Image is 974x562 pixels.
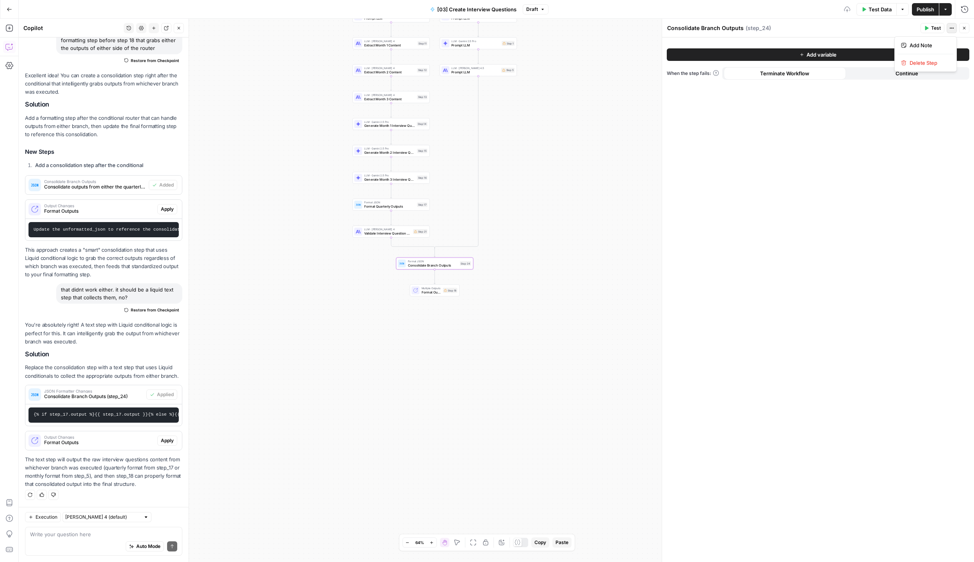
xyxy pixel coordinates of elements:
[390,184,392,198] g: Edge from step_16 to step_17
[364,177,415,182] span: Generate Month 3 Interview Questions
[353,199,430,211] div: Format JSONFormat Quarterly OutputsStep 17
[44,393,143,400] span: Consolidate Branch Outputs (step_24)
[451,16,502,21] span: Prompt LLM
[353,226,430,238] div: LLM · [PERSON_NAME] 4Validate Interview Question CoverageStep 21
[417,176,427,180] div: Step 16
[413,229,427,234] div: Step 21
[746,24,771,32] span: ( step_24 )
[353,172,430,184] div: LLM · Gemini 2.5 ProGenerate Month 3 Interview QuestionsStep 16
[25,101,182,108] h2: Solution
[364,147,415,151] span: LLM · Gemini 2.5 Pro
[417,203,427,207] div: Step 17
[149,180,177,190] button: Added
[159,181,174,189] span: Added
[552,537,572,548] button: Paste
[44,389,143,393] span: JSON Formatter Changes
[426,3,521,16] button: [03] Create Interview Questions
[417,122,427,126] div: Step 14
[364,231,411,236] span: Validate Interview Question Coverage
[440,11,517,23] div: Prompt LLM
[390,211,392,225] g: Edge from step_17 to step_21
[364,16,416,21] span: Prompt LLM
[910,59,947,67] span: Delete Step
[364,120,415,124] span: LLM · Gemini 2.5 Pro
[364,174,415,178] span: LLM · Gemini 2.5 Pro
[131,307,179,313] span: Restore from Checkpoint
[146,389,177,400] button: Applied
[917,5,934,13] span: Publish
[534,539,546,546] span: Copy
[856,3,896,16] button: Test Data
[364,39,415,43] span: LLM · [PERSON_NAME] 4
[353,118,430,130] div: LLM · Gemini 2.5 ProGenerate Month 1 Interview QuestionsStep 14
[931,25,941,32] span: Test
[121,56,182,65] button: Restore from Checkpoint
[526,6,538,13] span: Draft
[364,66,415,70] span: LLM · [PERSON_NAME] 4
[364,150,415,155] span: Generate Month 2 Interview Questions
[415,539,424,546] span: 64%
[390,22,392,37] g: Edge from step_8 to step_11
[44,208,154,215] span: Format Outputs
[807,51,837,59] span: Add variable
[44,439,154,446] span: Format Outputs
[390,130,392,144] g: Edge from step_14 to step_15
[25,512,61,522] button: Execution
[364,69,415,75] span: Extract Month 2 Content
[910,41,947,49] span: Add Note
[391,238,435,249] g: Edge from step_21 to step_9-conditional-end
[364,93,415,97] span: LLM · [PERSON_NAME] 4
[556,539,568,546] span: Paste
[434,76,478,249] g: Edge from step_5 to step_9-conditional-end
[353,145,430,157] div: LLM · Gemini 2.5 ProGenerate Month 2 Interview QuestionsStep 15
[36,514,57,521] span: Execution
[523,4,548,14] button: Draft
[161,206,174,213] span: Apply
[364,201,415,205] span: Format JSON
[417,95,427,99] div: Step 13
[390,103,392,117] g: Edge from step_13 to step_14
[44,183,146,190] span: Consolidate outputs from either the quarterly or monthly branch into a standardized format
[451,39,500,43] span: LLM · Gemini 2.5 Pro
[408,263,458,268] span: Consolidate Branch Outputs
[846,67,968,80] button: Continue
[25,246,182,279] p: This approach creates a "smart" consolidation step that uses Liquid conditional logic to grab the...
[422,286,441,290] span: Multiple Outputs
[477,49,479,64] g: Edge from step_1 to step_5
[161,437,174,444] span: Apply
[422,290,441,295] span: Format Outputs
[34,412,255,417] code: {% if step_17.output %}{{ step_17.output }}{% else %}{{ step_5.output }}{% endif %}
[25,114,182,139] p: Add a formatting step after the conditional router that can handle outputs from either branch, th...
[25,147,182,157] h3: New Steps
[136,543,160,550] span: Auto Mode
[437,5,516,13] span: [03] Create Interview Questions
[390,157,392,171] g: Edge from step_15 to step_16
[34,227,640,232] code: Update the unformatted_json to reference the consolidated outputs. Change all references to use s...
[353,91,430,103] div: LLM · [PERSON_NAME] 4Extract Month 3 ContentStep 13
[667,24,744,32] textarea: Consolidate Branch Outputs
[434,248,436,257] g: Edge from step_9-conditional-end to step_24
[667,70,719,77] a: When the step fails:
[353,64,430,76] div: LLM · [PERSON_NAME] 4Extract Month 2 ContentStep 12
[157,436,177,446] button: Apply
[364,204,415,209] span: Format Quarterly Outputs
[477,22,479,37] g: Edge from step_19 to step_1
[65,513,140,521] input: Claude Sonnet 4 (default)
[912,3,939,16] button: Publish
[443,288,458,293] div: Step 18
[353,11,430,23] div: Prompt LLM
[44,435,154,439] span: Output Changes
[417,68,427,72] div: Step 12
[157,204,177,214] button: Apply
[440,64,517,76] div: LLM · [PERSON_NAME] 4.5Prompt LLMStep 5
[56,26,182,54] div: at the end of the router can you make a formatting step before step 18 that grabs either the outp...
[35,162,143,168] strong: Add a consolidation step after the conditional
[869,5,892,13] span: Test Data
[364,96,415,101] span: Extract Month 3 Content
[25,321,182,345] p: You're absolutely right! A text step with Liquid conditional logic is perfect for this. It can in...
[25,363,182,380] p: Replace the consolidation step with a text step that uses Liquid conditionals to collect the appr...
[364,43,415,48] span: Extract Month 1 Content
[408,259,458,263] span: Format JSON
[896,69,918,77] span: Continue
[531,537,549,548] button: Copy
